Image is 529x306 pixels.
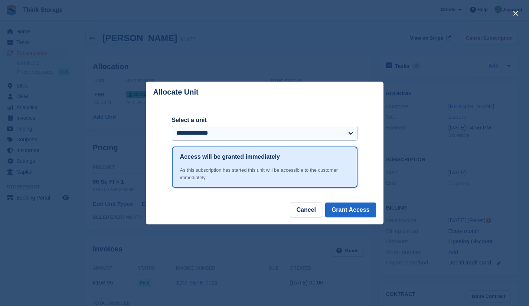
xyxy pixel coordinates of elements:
[180,152,280,161] h1: Access will be granted immediately
[180,167,349,181] div: As this subscription has started this unit will be accessible to the customer immediately.
[290,203,322,217] button: Cancel
[172,116,357,125] label: Select a unit
[153,88,199,96] p: Allocate Unit
[325,203,376,217] button: Grant Access
[510,7,522,19] button: close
